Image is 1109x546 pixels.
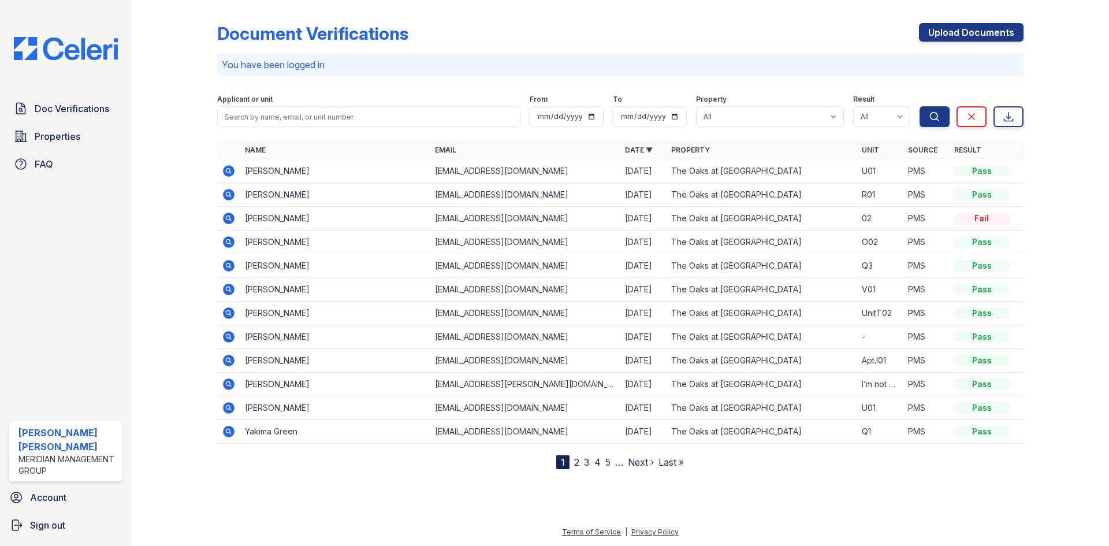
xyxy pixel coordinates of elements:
a: Property [671,146,710,154]
td: [PERSON_NAME] [240,159,430,183]
td: PMS [903,325,950,349]
div: | [625,528,627,536]
td: V01 [857,278,903,302]
a: Result [954,146,981,154]
td: O02 [857,231,903,254]
td: [PERSON_NAME] [240,396,430,420]
a: Unit [862,146,879,154]
td: [PERSON_NAME] [240,231,430,254]
span: Doc Verifications [35,102,109,116]
td: [DATE] [620,207,667,231]
span: Account [30,491,66,504]
div: Fail [954,213,1010,224]
a: Privacy Policy [631,528,679,536]
td: [EMAIL_ADDRESS][DOMAIN_NAME] [430,231,620,254]
a: Doc Verifications [9,97,122,120]
div: Pass [954,378,1010,390]
label: From [530,95,548,104]
td: U01 [857,396,903,420]
label: To [613,95,622,104]
div: 1 [556,455,570,469]
a: Upload Documents [919,23,1024,42]
td: [DATE] [620,420,667,444]
td: The Oaks at [GEOGRAPHIC_DATA] [667,373,857,396]
td: The Oaks at [GEOGRAPHIC_DATA] [667,325,857,349]
td: Yakima Green [240,420,430,444]
td: [EMAIL_ADDRESS][DOMAIN_NAME] [430,325,620,349]
label: Applicant or unit [217,95,273,104]
td: [DATE] [620,254,667,278]
td: [PERSON_NAME] [240,254,430,278]
td: [DATE] [620,373,667,396]
td: I’m not sure [857,373,903,396]
td: PMS [903,278,950,302]
td: Q1 [857,420,903,444]
td: [EMAIL_ADDRESS][DOMAIN_NAME] [430,349,620,373]
td: [DATE] [620,325,667,349]
div: Pass [954,355,1010,366]
td: The Oaks at [GEOGRAPHIC_DATA] [667,207,857,231]
span: FAQ [35,157,53,171]
div: Pass [954,331,1010,343]
a: Sign out [5,514,127,537]
td: PMS [903,349,950,373]
td: [EMAIL_ADDRESS][DOMAIN_NAME] [430,396,620,420]
td: [DATE] [620,183,667,207]
td: [DATE] [620,302,667,325]
a: Source [908,146,937,154]
a: Name [245,146,266,154]
a: Date ▼ [625,146,653,154]
td: The Oaks at [GEOGRAPHIC_DATA] [667,349,857,373]
td: - [857,325,903,349]
td: [PERSON_NAME] [240,278,430,302]
label: Property [696,95,727,104]
td: PMS [903,302,950,325]
span: … [615,455,623,469]
td: [PERSON_NAME] [240,349,430,373]
div: Pass [954,426,1010,437]
td: [DATE] [620,159,667,183]
span: Sign out [30,518,65,532]
td: 02 [857,207,903,231]
a: 4 [594,456,601,468]
td: [PERSON_NAME] [240,183,430,207]
a: 3 [584,456,590,468]
td: [PERSON_NAME] [240,373,430,396]
td: UnitT02 [857,302,903,325]
td: PMS [903,396,950,420]
div: [PERSON_NAME] [PERSON_NAME] [18,426,118,454]
td: PMS [903,373,950,396]
a: Terms of Service [562,528,621,536]
label: Result [853,95,874,104]
td: The Oaks at [GEOGRAPHIC_DATA] [667,302,857,325]
a: Email [435,146,456,154]
div: Pass [954,307,1010,319]
td: [EMAIL_ADDRESS][DOMAIN_NAME] [430,420,620,444]
td: [EMAIL_ADDRESS][DOMAIN_NAME] [430,254,620,278]
td: The Oaks at [GEOGRAPHIC_DATA] [667,396,857,420]
td: PMS [903,207,950,231]
a: FAQ [9,153,122,176]
input: Search by name, email, or unit number [217,106,520,127]
td: [EMAIL_ADDRESS][DOMAIN_NAME] [430,302,620,325]
a: 2 [574,456,579,468]
div: Meridian Management Group [18,454,118,477]
td: PMS [903,254,950,278]
td: [PERSON_NAME] [240,207,430,231]
td: PMS [903,231,950,254]
td: [EMAIL_ADDRESS][DOMAIN_NAME] [430,183,620,207]
a: Account [5,486,127,509]
td: [EMAIL_ADDRESS][PERSON_NAME][DOMAIN_NAME] [430,373,620,396]
p: You have been logged in [222,58,1019,72]
td: [EMAIL_ADDRESS][DOMAIN_NAME] [430,207,620,231]
td: [PERSON_NAME] [240,302,430,325]
td: U01 [857,159,903,183]
td: The Oaks at [GEOGRAPHIC_DATA] [667,159,857,183]
td: The Oaks at [GEOGRAPHIC_DATA] [667,278,857,302]
div: Pass [954,284,1010,295]
a: 5 [605,456,611,468]
img: CE_Logo_Blue-a8612792a0a2168367f1c8372b55b34899dd931a85d93a1a3d3e32e68fde9ad4.png [5,37,127,60]
td: PMS [903,159,950,183]
td: [DATE] [620,349,667,373]
div: Pass [954,260,1010,272]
